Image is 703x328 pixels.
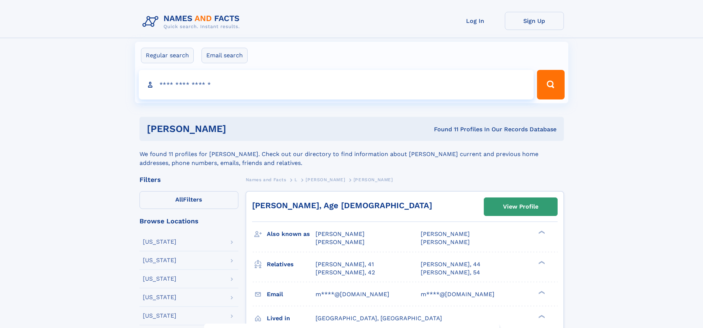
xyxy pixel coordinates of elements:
[421,239,470,246] span: [PERSON_NAME]
[143,294,176,300] div: [US_STATE]
[139,218,238,224] div: Browse Locations
[267,258,316,271] h3: Relatives
[201,48,248,63] label: Email search
[143,313,176,319] div: [US_STATE]
[139,12,246,32] img: Logo Names and Facts
[421,268,480,277] a: [PERSON_NAME], 54
[446,12,505,30] a: Log In
[421,230,470,237] span: [PERSON_NAME]
[139,141,564,168] div: We found 11 profiles for [PERSON_NAME]. Check out our directory to find information about [PERSON...
[267,288,316,301] h3: Email
[267,228,316,240] h3: Also known as
[330,125,556,133] div: Found 11 Profiles In Our Records Database
[537,230,545,235] div: ❯
[316,315,442,322] span: [GEOGRAPHIC_DATA], [GEOGRAPHIC_DATA]
[139,176,238,183] div: Filters
[316,268,375,277] a: [PERSON_NAME], 42
[143,239,176,245] div: [US_STATE]
[354,177,393,182] span: [PERSON_NAME]
[306,175,345,184] a: [PERSON_NAME]
[503,198,538,215] div: View Profile
[139,191,238,209] label: Filters
[175,196,183,203] span: All
[143,276,176,282] div: [US_STATE]
[143,257,176,263] div: [US_STATE]
[147,124,330,133] h1: [PERSON_NAME]
[316,260,374,268] a: [PERSON_NAME], 41
[537,70,564,99] button: Search Button
[294,175,297,184] a: L
[537,290,545,295] div: ❯
[252,201,432,210] a: [PERSON_NAME], Age [DEMOGRAPHIC_DATA]
[246,175,286,184] a: Names and Facts
[316,230,365,237] span: [PERSON_NAME]
[294,177,297,182] span: L
[484,198,557,216] a: View Profile
[139,70,534,99] input: search input
[421,260,480,268] a: [PERSON_NAME], 44
[267,312,316,325] h3: Lived in
[537,260,545,265] div: ❯
[537,314,545,319] div: ❯
[141,48,194,63] label: Regular search
[505,12,564,30] a: Sign Up
[316,239,365,246] span: [PERSON_NAME]
[306,177,345,182] span: [PERSON_NAME]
